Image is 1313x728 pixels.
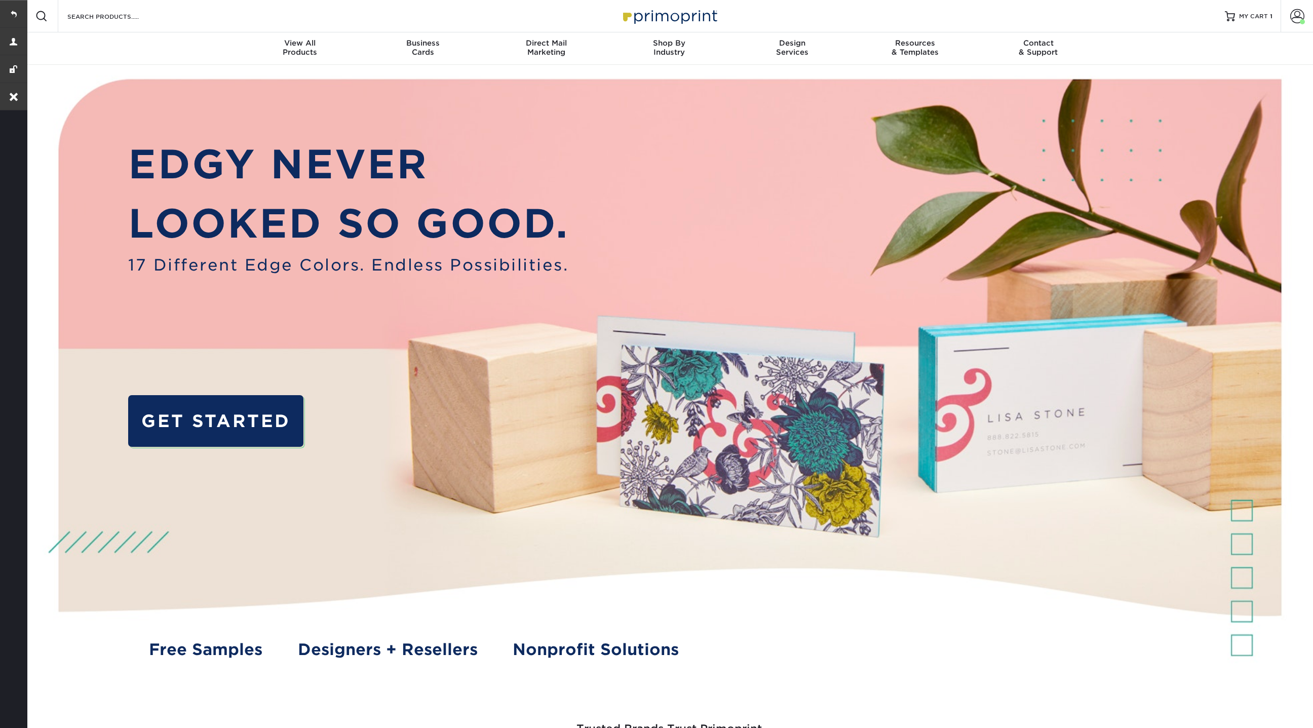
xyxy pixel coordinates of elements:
a: DesignServices [730,32,854,65]
div: Marketing [485,39,608,57]
p: EDGY NEVER [128,135,569,194]
div: & Templates [854,39,977,57]
a: GET STARTED [128,395,303,447]
a: Contact& Support [977,32,1100,65]
div: Services [730,39,854,57]
a: View AllProducts [239,32,362,65]
span: Shop By [608,39,731,48]
span: Direct Mail [485,39,608,48]
span: Contact [977,39,1100,48]
span: 17 Different Edge Colors. Endless Possibilities. [128,253,569,277]
span: MY CART [1239,12,1268,21]
div: & Support [977,39,1100,57]
span: Resources [854,39,977,48]
div: Industry [608,39,731,57]
span: View All [239,39,362,48]
a: Direct MailMarketing [485,32,608,65]
a: Nonprofit Solutions [513,638,679,662]
span: 1 [1270,13,1272,20]
span: Design [730,39,854,48]
span: Business [362,39,485,48]
a: Free Samples [149,638,262,662]
a: Shop ByIndustry [608,32,731,65]
div: Products [239,39,362,57]
input: SEARCH PRODUCTS..... [66,10,165,22]
div: Cards [362,39,485,57]
a: BusinessCards [362,32,485,65]
p: LOOKED SO GOOD. [128,194,569,253]
img: Primoprint [619,5,720,27]
a: Resources& Templates [854,32,977,65]
a: Designers + Resellers [298,638,478,662]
